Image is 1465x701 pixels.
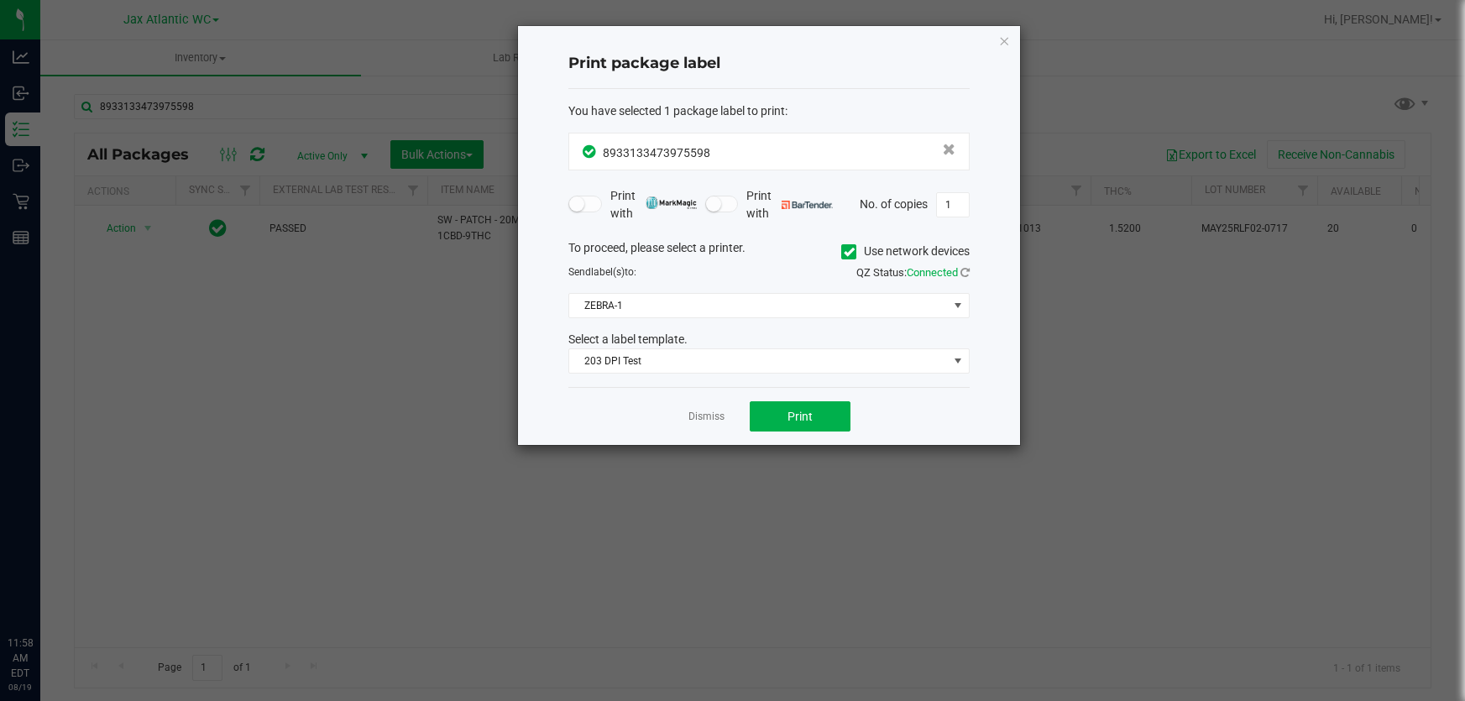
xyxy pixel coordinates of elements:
[907,266,958,279] span: Connected
[568,53,970,75] h4: Print package label
[610,187,697,222] span: Print with
[782,201,833,209] img: bartender.png
[856,266,970,279] span: QZ Status:
[17,567,67,617] iframe: Resource center
[841,243,970,260] label: Use network devices
[556,331,982,348] div: Select a label template.
[568,102,970,120] div: :
[583,143,599,160] span: In Sync
[603,146,710,160] span: 8933133473975598
[569,294,948,317] span: ZEBRA-1
[688,410,725,424] a: Dismiss
[591,266,625,278] span: label(s)
[556,239,982,264] div: To proceed, please select a printer.
[646,196,697,209] img: mark_magic_cybra.png
[787,410,813,423] span: Print
[568,266,636,278] span: Send to:
[860,196,928,210] span: No. of copies
[568,104,785,118] span: You have selected 1 package label to print
[746,187,833,222] span: Print with
[750,401,850,432] button: Print
[569,349,948,373] span: 203 DPI Test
